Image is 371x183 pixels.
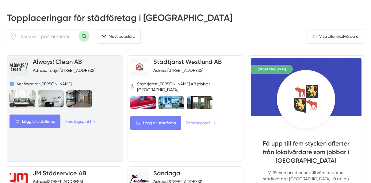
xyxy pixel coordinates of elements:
[130,84,135,89] svg: Pin / Karta
[153,169,180,177] a: Sandaga
[187,96,213,109] img: Städtjänst Westlund AB är lokalvårdare i Gävle
[17,29,78,43] input: Skriv ditt postnummer
[137,81,241,93] span: Städtjänst [PERSON_NAME] AB jobbar i [GEOGRAPHIC_DATA].
[308,29,364,44] a: Visa alla lokalvårdare
[33,68,47,73] strong: Adress:
[251,58,361,116] img: Bakgrund för Gävleborgs län
[97,29,141,44] span: filter-section
[78,31,90,42] button: Sök med postnummer
[130,116,181,130] : Lägg till städfirma
[17,81,72,87] span: Verifierat av [PERSON_NAME]
[65,118,96,125] a: Företagsprofil
[97,29,141,44] button: Mest populära
[10,90,36,107] img: Always! Clean AB är lokalvårdare i Gävle
[33,58,82,65] a: Always! Clean AB
[10,63,28,71] img: Always! Clean AB logotyp
[10,115,60,128] : Lägg till städfirma
[153,68,167,73] strong: Adress:
[159,96,185,109] img: Städtjänst Westlund AB är lokalvårdare i Gävle
[130,63,149,71] img: Städtjänst Westlund AB logotyp
[38,90,64,107] img: Always! Clean AB är lokalvårdare i Gävle
[186,120,216,126] a: Företagsprofil
[260,139,352,170] h4: Få upp till fem stycken offerter från lokalvårdare som jobbar i [GEOGRAPHIC_DATA]
[153,68,204,73] div: [STREET_ADDRESS]
[10,33,17,40] svg: Pin / Karta
[10,33,17,40] span: Klicka för att använda din position.
[7,12,364,29] h2: Topplaceringar för städföretag i [GEOGRAPHIC_DATA]
[153,58,222,65] a: Städtjänst Westlund AB
[251,65,293,74] span: [GEOGRAPHIC_DATA]
[33,169,86,177] a: JM Städservice AB
[33,68,96,73] div: Tredje [STREET_ADDRESS]
[130,96,156,109] img: Städtjänst Westlund AB är lokalvårdare i Gävle
[66,90,92,107] img: Always! Clean AB är lokalvårdare i Gävle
